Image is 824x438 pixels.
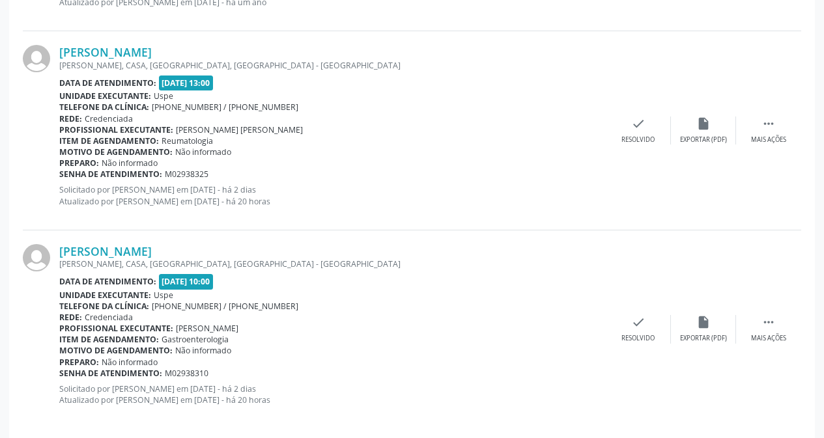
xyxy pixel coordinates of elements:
b: Data de atendimento: [59,77,156,89]
i:  [761,116,776,131]
i: check [631,315,646,329]
span: Uspe [154,290,173,301]
span: Não informado [102,357,158,368]
span: [PHONE_NUMBER] / [PHONE_NUMBER] [152,102,298,113]
div: Exportar (PDF) [680,334,727,343]
span: [DATE] 10:00 [159,274,214,289]
b: Senha de atendimento: [59,169,162,180]
b: Data de atendimento: [59,276,156,287]
span: Gastroenterologia [162,334,229,345]
p: Solicitado por [PERSON_NAME] em [DATE] - há 2 dias Atualizado por [PERSON_NAME] em [DATE] - há 20... [59,383,606,405]
b: Motivo de agendamento: [59,345,173,356]
div: Mais ações [751,135,786,144]
div: Mais ações [751,334,786,343]
b: Rede: [59,113,82,124]
span: Credenciada [85,312,133,323]
div: Resolvido [621,334,655,343]
span: Credenciada [85,113,133,124]
div: Exportar (PDF) [680,135,727,144]
b: Preparo: [59,357,99,368]
i:  [761,315,776,329]
span: Reumatologia [162,135,213,146]
b: Rede: [59,312,82,323]
span: M02938310 [165,368,208,379]
i: check [631,116,646,131]
span: [PERSON_NAME] [PERSON_NAME] [176,124,303,135]
b: Telefone da clínica: [59,102,149,113]
div: Resolvido [621,135,655,144]
span: [DATE] 13:00 [159,75,214,90]
span: Não informado [175,146,231,157]
b: Profissional executante: [59,124,173,135]
i: insert_drive_file [696,315,711,329]
b: Unidade executante: [59,90,151,102]
span: Não informado [175,345,231,356]
img: img [23,244,50,271]
b: Motivo de agendamento: [59,146,173,157]
b: Telefone da clínica: [59,301,149,312]
span: [PHONE_NUMBER] / [PHONE_NUMBER] [152,301,298,312]
a: [PERSON_NAME] [59,45,152,59]
i: insert_drive_file [696,116,711,131]
div: [PERSON_NAME], CASA, [GEOGRAPHIC_DATA], [GEOGRAPHIC_DATA] - [GEOGRAPHIC_DATA] [59,60,606,71]
img: img [23,45,50,72]
b: Item de agendamento: [59,135,159,146]
b: Item de agendamento: [59,334,159,345]
a: [PERSON_NAME] [59,244,152,258]
span: [PERSON_NAME] [176,323,238,334]
div: [PERSON_NAME], CASA, [GEOGRAPHIC_DATA], [GEOGRAPHIC_DATA] - [GEOGRAPHIC_DATA] [59,258,606,269]
b: Preparo: [59,157,99,169]
b: Senha de atendimento: [59,368,162,379]
span: Não informado [102,157,158,169]
span: M02938325 [165,169,208,180]
b: Unidade executante: [59,290,151,301]
b: Profissional executante: [59,323,173,334]
p: Solicitado por [PERSON_NAME] em [DATE] - há 2 dias Atualizado por [PERSON_NAME] em [DATE] - há 20... [59,184,606,206]
span: Uspe [154,90,173,102]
